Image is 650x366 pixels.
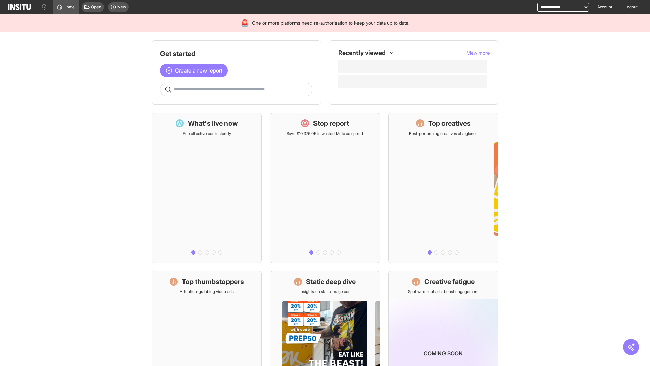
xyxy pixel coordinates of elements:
[467,49,490,56] button: View more
[306,277,356,286] h1: Static deep dive
[91,4,101,10] span: Open
[313,119,349,128] h1: Stop report
[428,119,471,128] h1: Top creatives
[252,20,409,26] span: One or more platforms need re-authorisation to keep your data up to date.
[388,113,498,263] a: Top creativesBest-performing creatives at a glance
[241,18,249,28] div: 🚨
[409,131,478,136] p: Best-performing creatives at a glance
[180,289,234,294] p: Attention-grabbing video ads
[300,289,350,294] p: Insights on static image ads
[64,4,75,10] span: Home
[8,4,31,10] img: Logo
[175,66,222,75] span: Create a new report
[160,64,228,77] button: Create a new report
[183,131,231,136] p: See all active ads instantly
[117,4,126,10] span: New
[182,277,244,286] h1: Top thumbstoppers
[270,113,380,263] a: Stop reportSave £10,376.05 in wasted Meta ad spend
[467,50,490,56] span: View more
[188,119,238,128] h1: What's live now
[160,49,312,58] h1: Get started
[152,113,262,263] a: What's live nowSee all active ads instantly
[287,131,363,136] p: Save £10,376.05 in wasted Meta ad spend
